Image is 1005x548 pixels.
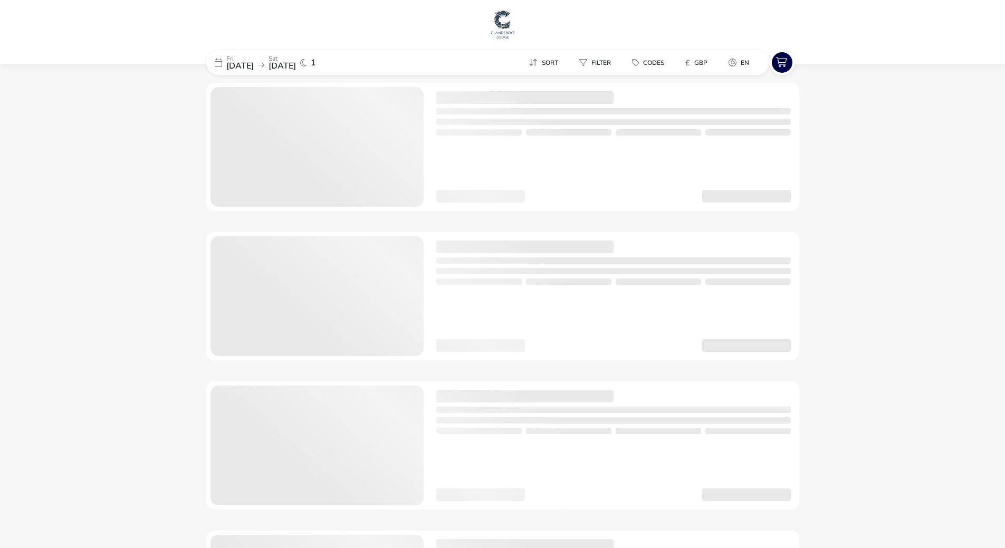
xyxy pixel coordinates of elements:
button: £GBP [677,55,716,70]
span: Filter [591,59,611,67]
naf-pibe-menu-bar-item: Codes [624,55,677,70]
span: Sort [542,59,558,67]
i: £ [685,57,690,68]
button: Sort [520,55,567,70]
button: Codes [624,55,673,70]
naf-pibe-menu-bar-item: en [720,55,762,70]
div: Fri[DATE]Sat[DATE]1 [206,50,365,75]
span: Codes [643,59,664,67]
img: Main Website [490,8,516,40]
naf-pibe-menu-bar-item: £GBP [677,55,720,70]
button: en [720,55,758,70]
span: GBP [694,59,707,67]
button: Filter [571,55,619,70]
p: Fri [226,55,254,62]
span: en [741,59,749,67]
naf-pibe-menu-bar-item: Filter [571,55,624,70]
naf-pibe-menu-bar-item: Sort [520,55,571,70]
span: [DATE] [269,60,296,72]
p: Sat [269,55,296,62]
span: 1 [311,59,316,67]
span: [DATE] [226,60,254,72]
